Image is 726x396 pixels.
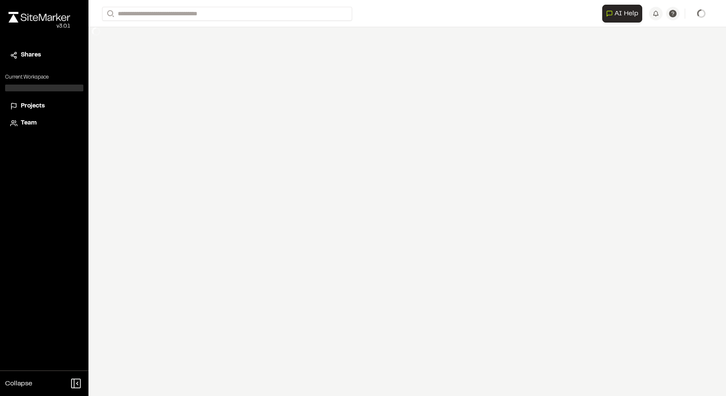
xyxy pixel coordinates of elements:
span: Team [21,119,37,128]
img: rebrand.png [9,12,70,23]
div: Open AI Assistant [602,5,646,23]
button: Search [102,7,117,21]
span: Shares [21,51,41,60]
a: Shares [10,51,78,60]
div: Oh geez...please don't... [9,23,70,30]
span: Collapse [5,379,32,389]
a: Projects [10,102,78,111]
span: AI Help [615,8,638,19]
span: Projects [21,102,45,111]
p: Current Workspace [5,74,83,81]
a: Team [10,119,78,128]
button: Open AI Assistant [602,5,642,23]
